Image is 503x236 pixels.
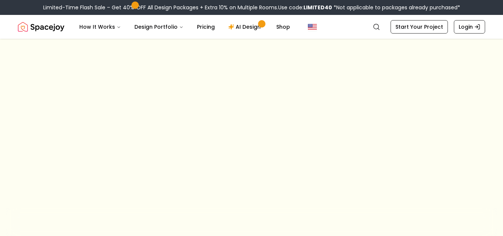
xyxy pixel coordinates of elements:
a: Login [454,20,485,34]
button: Design Portfolio [128,19,190,34]
span: Use code: [278,4,332,11]
a: Start Your Project [391,20,448,34]
nav: Main [73,19,296,34]
span: *Not applicable to packages already purchased* [332,4,460,11]
img: Spacejoy Logo [18,19,64,34]
button: How It Works [73,19,127,34]
a: Spacejoy [18,19,64,34]
nav: Global [18,15,485,39]
a: Shop [270,19,296,34]
a: Pricing [191,19,221,34]
b: LIMITED40 [303,4,332,11]
a: AI Design [222,19,269,34]
div: Limited-Time Flash Sale – Get 40% OFF All Design Packages + Extra 10% on Multiple Rooms. [43,4,460,11]
img: United States [308,22,317,31]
